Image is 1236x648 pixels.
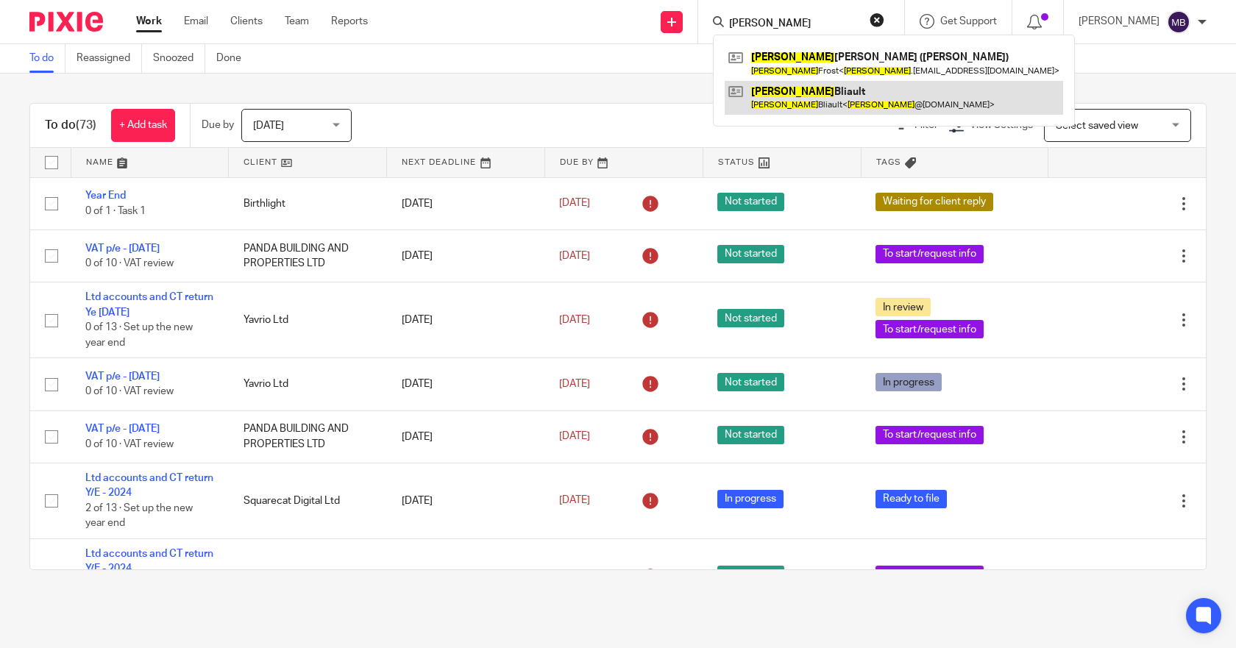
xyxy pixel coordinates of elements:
[387,358,545,410] td: [DATE]
[387,410,545,463] td: [DATE]
[559,199,590,209] span: [DATE]
[111,109,175,142] a: + Add task
[85,322,193,348] span: 0 of 13 · Set up the new year end
[876,320,984,338] span: To start/request info
[1167,10,1190,34] img: svg%3E
[876,373,942,391] span: In progress
[876,245,984,263] span: To start/request info
[85,549,213,574] a: Ltd accounts and CT return Y/E - 2024
[387,282,545,358] td: [DATE]
[717,490,784,508] span: In progress
[1056,121,1138,131] span: Select saved view
[876,298,931,316] span: In review
[387,177,545,229] td: [DATE]
[202,118,234,132] p: Due by
[85,424,160,434] a: VAT p/e - [DATE]
[717,373,784,391] span: Not started
[285,14,309,29] a: Team
[717,309,784,327] span: Not started
[876,158,901,166] span: Tags
[85,243,160,254] a: VAT p/e - [DATE]
[216,44,252,73] a: Done
[136,14,162,29] a: Work
[77,44,142,73] a: Reassigned
[387,229,545,282] td: [DATE]
[229,229,387,282] td: PANDA BUILDING AND PROPERTIES LTD
[153,44,205,73] a: Snoozed
[29,44,65,73] a: To do
[85,292,213,317] a: Ltd accounts and CT return Ye [DATE]
[230,14,263,29] a: Clients
[559,496,590,506] span: [DATE]
[29,12,103,32] img: Pixie
[229,177,387,229] td: Birthlight
[559,315,590,325] span: [DATE]
[870,13,884,27] button: Clear
[876,193,993,211] span: Waiting for client reply
[76,119,96,131] span: (73)
[876,566,984,584] span: To start/request info
[717,193,784,211] span: Not started
[559,251,590,261] span: [DATE]
[1079,14,1159,29] p: [PERSON_NAME]
[717,566,784,584] span: Not started
[85,386,174,396] span: 0 of 10 · VAT review
[717,426,784,444] span: Not started
[229,410,387,463] td: PANDA BUILDING AND PROPERTIES LTD
[940,16,997,26] span: Get Support
[559,432,590,442] span: [DATE]
[184,14,208,29] a: Email
[717,245,784,263] span: Not started
[85,503,193,529] span: 2 of 13 · Set up the new year end
[387,463,545,538] td: [DATE]
[387,538,545,614] td: [DATE]
[229,463,387,538] td: Squarecat Digital Ltd
[45,118,96,133] h1: To do
[85,371,160,382] a: VAT p/e - [DATE]
[876,426,984,444] span: To start/request info
[728,18,860,31] input: Search
[229,282,387,358] td: Yavrio Ltd
[85,439,174,449] span: 0 of 10 · VAT review
[331,14,368,29] a: Reports
[229,538,387,614] td: Ultra Softies Ltd
[876,490,947,508] span: Ready to file
[85,206,146,216] span: 0 of 1 · Task 1
[85,258,174,268] span: 0 of 10 · VAT review
[559,379,590,389] span: [DATE]
[85,473,213,498] a: Ltd accounts and CT return Y/E - 2024
[253,121,284,131] span: [DATE]
[85,191,126,201] a: Year End
[229,358,387,410] td: Yavrio Ltd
